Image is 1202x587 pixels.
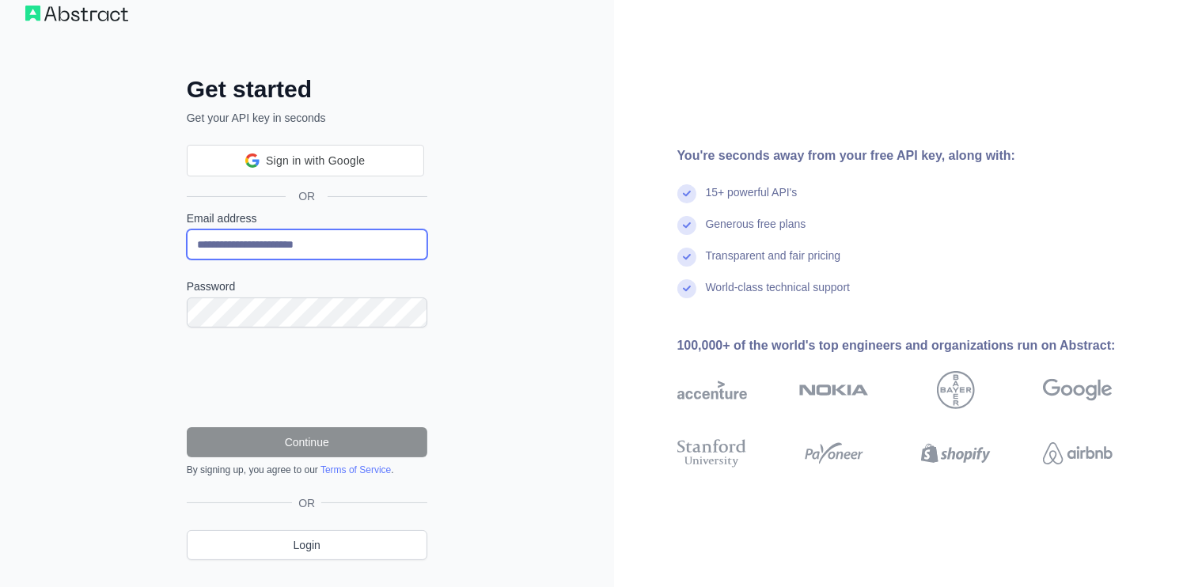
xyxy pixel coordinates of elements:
div: 15+ powerful API's [706,184,798,216]
h2: Get started [187,75,427,104]
iframe: reCAPTCHA [187,347,427,408]
img: nokia [799,371,869,409]
img: check mark [677,184,696,203]
img: check mark [677,216,696,235]
label: Email address [187,210,427,226]
img: shopify [921,436,991,471]
img: Workflow [25,6,128,21]
div: Generous free plans [706,216,806,248]
div: World-class technical support [706,279,851,311]
p: Get your API key in seconds [187,110,427,126]
img: payoneer [799,436,869,471]
img: stanford university [677,436,747,471]
label: Password [187,278,427,294]
img: check mark [677,248,696,267]
img: google [1043,371,1113,409]
div: You're seconds away from your free API key, along with: [677,146,1163,165]
div: Sign in with Google [187,145,424,176]
img: airbnb [1043,436,1113,471]
img: bayer [937,371,975,409]
div: By signing up, you agree to our . [187,464,427,476]
span: OR [292,495,321,511]
img: accenture [677,371,747,409]
span: OR [286,188,328,204]
a: Login [187,530,427,560]
div: Transparent and fair pricing [706,248,841,279]
a: Terms of Service [320,464,391,475]
button: Continue [187,427,427,457]
img: check mark [677,279,696,298]
span: Sign in with Google [266,153,365,169]
div: 100,000+ of the world's top engineers and organizations run on Abstract: [677,336,1163,355]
